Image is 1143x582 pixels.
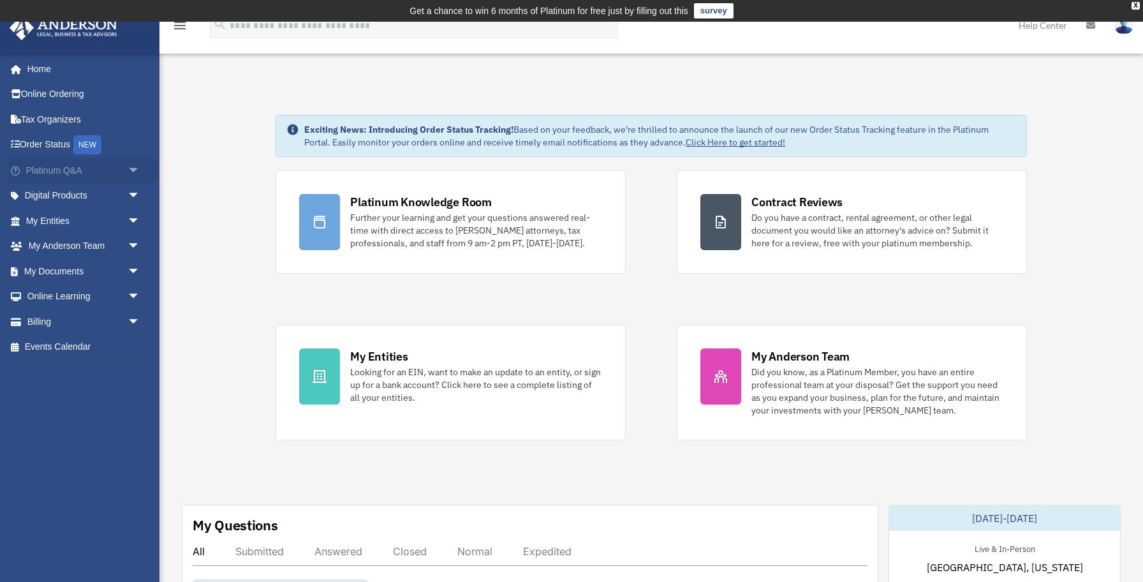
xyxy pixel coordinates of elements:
[694,3,734,19] a: survey
[276,325,626,440] a: My Entities Looking for an EIN, want to make an update to an entity, or sign up for a bank accoun...
[9,82,159,107] a: Online Ordering
[523,545,571,558] div: Expedited
[350,211,602,250] div: Further your learning and get your questions answered real-time with direct access to [PERSON_NAM...
[409,3,688,19] div: Get a chance to win 6 months of Platinum for free just by filling out this
[350,366,602,404] div: Looking for an EIN, want to make an update to an entity, or sign up for a bank account? Click her...
[751,211,1003,250] div: Do you have a contract, rental agreement, or other legal document you would like an attorney's ad...
[350,348,408,364] div: My Entities
[9,334,159,360] a: Events Calendar
[172,18,188,33] i: menu
[964,541,1045,555] div: Live & In-Person
[193,545,205,558] div: All
[1132,2,1140,10] div: close
[172,22,188,33] a: menu
[9,208,159,234] a: My Entitiesarrow_drop_down
[9,183,159,209] a: Digital Productsarrow_drop_down
[128,158,153,184] span: arrow_drop_down
[9,258,159,284] a: My Documentsarrow_drop_down
[889,505,1120,531] div: [DATE]-[DATE]
[350,194,492,210] div: Platinum Knowledge Room
[9,309,159,334] a: Billingarrow_drop_down
[276,170,626,274] a: Platinum Knowledge Room Further your learning and get your questions answered real-time with dire...
[128,309,153,335] span: arrow_drop_down
[235,545,284,558] div: Submitted
[314,545,362,558] div: Answered
[457,545,492,558] div: Normal
[9,132,159,158] a: Order StatusNEW
[9,158,159,183] a: Platinum Q&Aarrow_drop_down
[751,194,843,210] div: Contract Reviews
[9,284,159,310] a: Online Learningarrow_drop_down
[9,56,153,82] a: Home
[128,183,153,209] span: arrow_drop_down
[1114,16,1133,34] img: User Pic
[213,17,227,31] i: search
[128,234,153,260] span: arrow_drop_down
[686,137,785,148] a: Click Here to get started!
[677,325,1027,440] a: My Anderson Team Did you know, as a Platinum Member, you have an entire professional team at your...
[304,124,513,135] strong: Exciting News: Introducing Order Status Tracking!
[193,516,278,535] div: My Questions
[9,234,159,259] a: My Anderson Teamarrow_drop_down
[751,348,850,364] div: My Anderson Team
[677,170,1027,274] a: Contract Reviews Do you have a contract, rental agreement, or other legal document you would like...
[927,560,1083,575] span: [GEOGRAPHIC_DATA], [US_STATE]
[751,366,1003,417] div: Did you know, as a Platinum Member, you have an entire professional team at your disposal? Get th...
[393,545,427,558] div: Closed
[128,284,153,310] span: arrow_drop_down
[73,135,101,154] div: NEW
[128,258,153,285] span: arrow_drop_down
[128,208,153,234] span: arrow_drop_down
[9,107,159,132] a: Tax Organizers
[6,15,121,40] img: Anderson Advisors Platinum Portal
[304,123,1016,149] div: Based on your feedback, we're thrilled to announce the launch of our new Order Status Tracking fe...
